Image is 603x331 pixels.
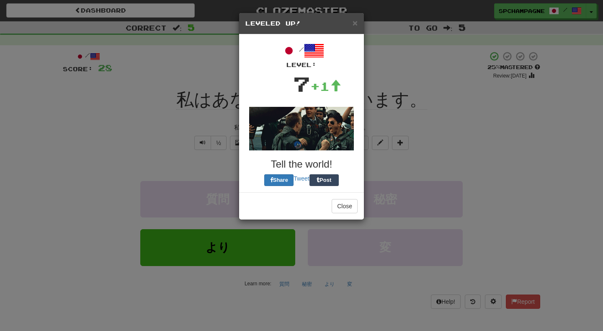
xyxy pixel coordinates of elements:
button: Share [264,174,294,186]
div: Level: [245,61,358,69]
h5: Leveled Up! [245,19,358,28]
button: Post [309,174,339,186]
a: Tweet [294,175,309,182]
span: × [353,18,358,28]
button: Close [332,199,358,213]
img: topgun-769e91374289d1a7cee4bdcce2229f64f1fa97f7cbbef9a35b896cb17c9c8419.gif [249,107,354,150]
h3: Tell the world! [245,159,358,170]
div: / [245,41,358,69]
button: Close [353,18,358,27]
div: 7 [293,69,310,98]
div: +1 [310,78,341,95]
